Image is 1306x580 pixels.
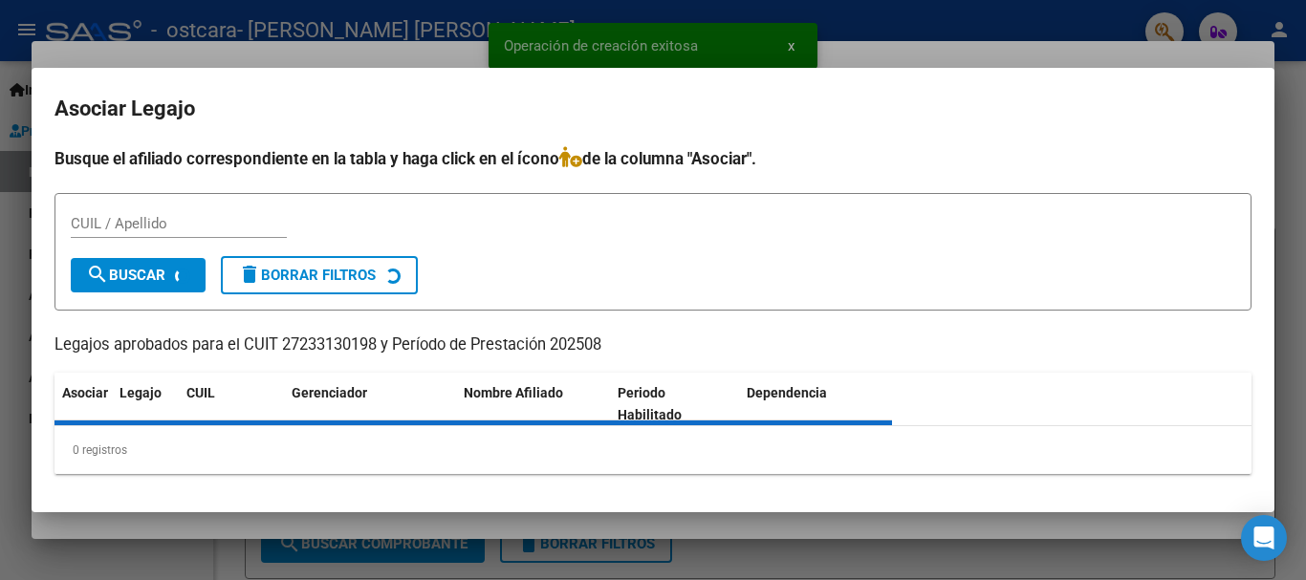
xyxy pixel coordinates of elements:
span: Dependencia [747,385,827,400]
button: Borrar Filtros [221,256,418,294]
datatable-header-cell: Asociar [54,373,112,436]
datatable-header-cell: CUIL [179,373,284,436]
span: Periodo Habilitado [618,385,682,422]
span: CUIL [186,385,215,400]
h4: Busque el afiliado correspondiente en la tabla y haga click en el ícono de la columna "Asociar". [54,146,1252,171]
mat-icon: search [86,263,109,286]
h2: Asociar Legajo [54,91,1252,127]
div: 0 registros [54,426,1252,474]
span: Legajo [120,385,162,400]
span: Gerenciador [292,385,367,400]
span: Buscar [86,267,165,284]
mat-icon: delete [238,263,261,286]
p: Legajos aprobados para el CUIT 27233130198 y Período de Prestación 202508 [54,333,1252,357]
datatable-header-cell: Dependencia [739,373,893,436]
button: Buscar [71,258,206,292]
span: Nombre Afiliado [464,385,563,400]
div: Open Intercom Messenger [1241,515,1287,561]
datatable-header-cell: Gerenciador [284,373,456,436]
span: Borrar Filtros [238,267,376,284]
datatable-header-cell: Nombre Afiliado [456,373,610,436]
datatable-header-cell: Legajo [112,373,179,436]
span: Asociar [62,385,108,400]
datatable-header-cell: Periodo Habilitado [610,373,739,436]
